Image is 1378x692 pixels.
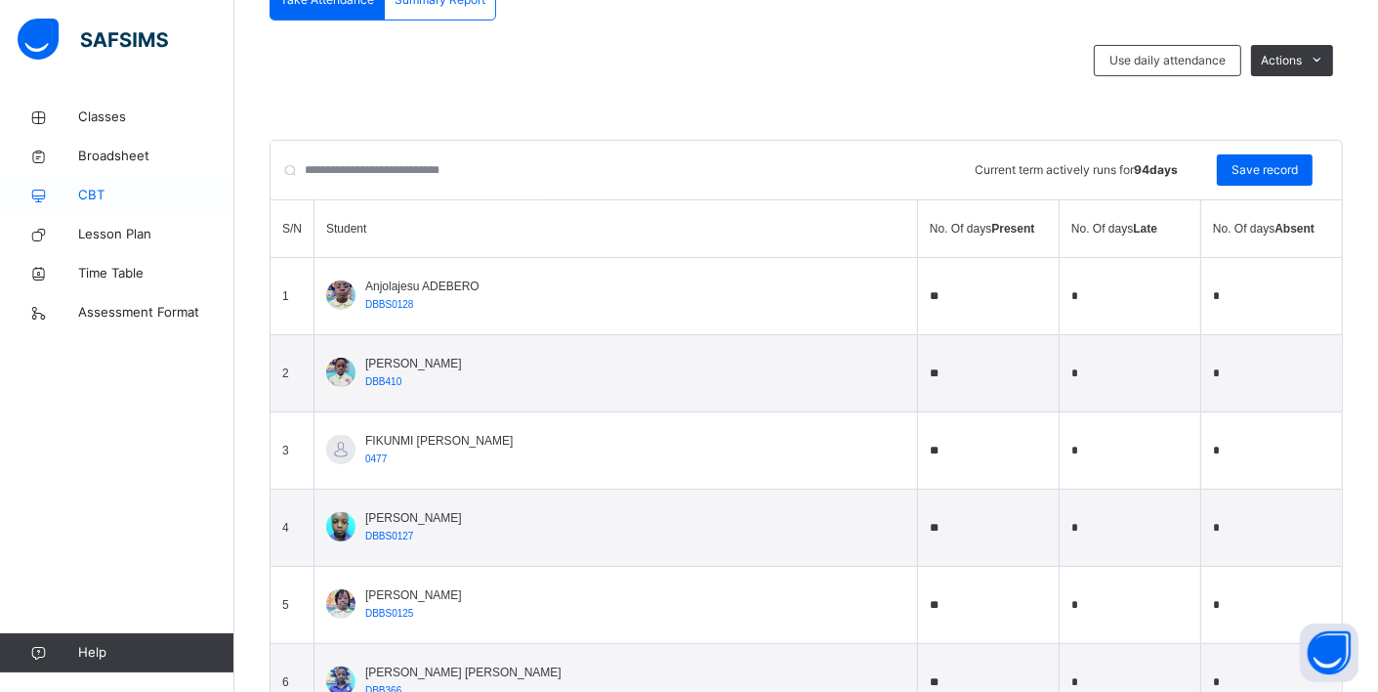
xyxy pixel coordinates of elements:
span: DBBS0125 [365,608,413,619]
span: Lesson Plan [78,225,234,244]
td: 5 [271,567,314,644]
span: DBBS0128 [365,299,413,310]
th: No. Of days [1060,200,1201,258]
span: [PERSON_NAME] [365,355,462,372]
span: FIKUNMI [PERSON_NAME] [365,432,513,450]
th: Student [314,200,918,258]
td: 2 [271,335,314,412]
span: Use daily attendance [1109,52,1226,69]
b: Late [1133,222,1157,236]
span: Current term actively runs for [975,161,1178,179]
span: [PERSON_NAME] [PERSON_NAME] [365,664,562,681]
th: S/N [271,200,314,258]
span: [PERSON_NAME] [365,509,462,527]
th: No. Of days [918,200,1060,258]
span: CBT [78,186,234,205]
span: Time Table [78,264,234,283]
span: Anjolajesu ADEBERO [365,278,480,295]
span: [PERSON_NAME] [365,586,462,604]
td: 1 [271,258,314,335]
span: Actions [1261,52,1302,69]
td: 3 [271,412,314,490]
span: Help [78,643,233,663]
b: Absent [1274,222,1315,236]
img: safsims [18,19,168,60]
th: No. Of days [1201,200,1343,258]
span: Classes [78,108,234,127]
span: Assessment Format [78,303,234,323]
td: 4 [271,490,314,567]
b: 94 days [1134,162,1178,177]
span: Save record [1232,161,1298,179]
span: DBBS0127 [365,531,413,541]
span: Broadsheet [78,147,234,166]
span: 0477 [365,454,387,464]
b: Present [991,222,1034,236]
span: DBB410 [365,376,401,387]
button: Open asap [1300,624,1358,682]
